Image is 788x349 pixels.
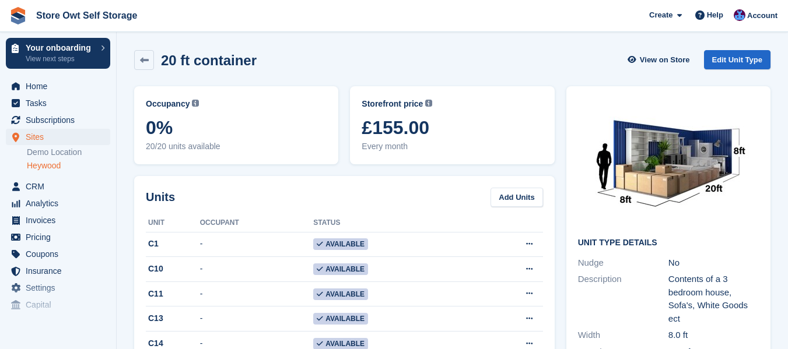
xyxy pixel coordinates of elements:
a: Heywood [27,160,110,171]
img: stora-icon-8386f47178a22dfd0bd8f6a31ec36ba5ce8667c1dd55bd0f319d3a0aa187defe.svg [9,7,27,24]
td: - [200,306,313,332]
span: Insurance [26,263,96,279]
span: Available [313,263,368,275]
span: Pricing [26,229,96,245]
span: Tasks [26,95,96,111]
a: menu [6,195,110,211]
a: Demo Location [27,147,110,158]
a: Edit Unit Type [704,50,771,69]
span: Subscriptions [26,112,96,128]
a: View on Store [626,50,695,69]
a: menu [6,297,110,313]
span: View on Store [640,54,690,66]
span: Help [707,9,723,21]
div: No [668,256,759,270]
th: Unit [146,214,200,232]
span: Coupons [26,246,96,262]
h2: 20 ft container [161,52,257,68]
a: menu [6,229,110,245]
span: Invoices [26,212,96,228]
span: Available [313,238,368,250]
div: C11 [146,288,200,300]
a: menu [6,78,110,94]
img: icon-info-grey-7440780725fd019a000dd9b08b2336e03edf1995a4989e88bcd33f0948082b44.svg [192,100,199,107]
a: menu [6,280,110,296]
span: Create [649,9,673,21]
span: Home [26,78,96,94]
div: 8.0 ft [668,329,759,342]
h2: Unit Type details [578,238,759,248]
div: Nudge [578,256,668,270]
span: 20/20 units available [146,140,327,153]
div: C1 [146,238,200,250]
a: Add Units [491,188,542,207]
span: CRM [26,178,96,195]
a: menu [6,246,110,262]
td: - [200,281,313,306]
p: View next steps [26,54,95,64]
a: menu [6,112,110,128]
td: - [200,257,313,282]
span: Account [747,10,778,22]
a: menu [6,178,110,195]
span: Storefront price [362,98,423,110]
span: Every month [362,140,542,153]
td: - [200,232,313,257]
a: menu [6,95,110,111]
span: Available [313,288,368,300]
div: C10 [146,263,200,275]
span: Capital [26,297,96,313]
th: Occupant [200,214,313,232]
th: Status [313,214,472,232]
a: Your onboarding View next steps [6,38,110,69]
img: icon-info-grey-7440780725fd019a000dd9b08b2336e03edf1995a4989e88bcd33f0948082b44.svg [425,100,432,107]
div: Description [578,273,668,325]
a: menu [6,263,110,279]
img: 20-ft-container.jpg [581,98,756,229]
span: Analytics [26,195,96,211]
p: Your onboarding [26,44,95,52]
span: £155.00 [362,117,542,138]
span: Sites [26,129,96,145]
img: Andrew Omeltschenko [734,9,745,21]
h2: Units [146,188,175,206]
a: menu [6,212,110,228]
span: Occupancy [146,98,190,110]
div: C13 [146,312,200,325]
a: Store Owt Self Storage [31,6,142,25]
span: 0% [146,117,327,138]
span: Available [313,313,368,325]
div: Contents of a 3 bedroom house, Sofa's, White Goods ect [668,273,759,325]
a: menu [6,129,110,145]
div: Width [578,329,668,342]
span: Settings [26,280,96,296]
